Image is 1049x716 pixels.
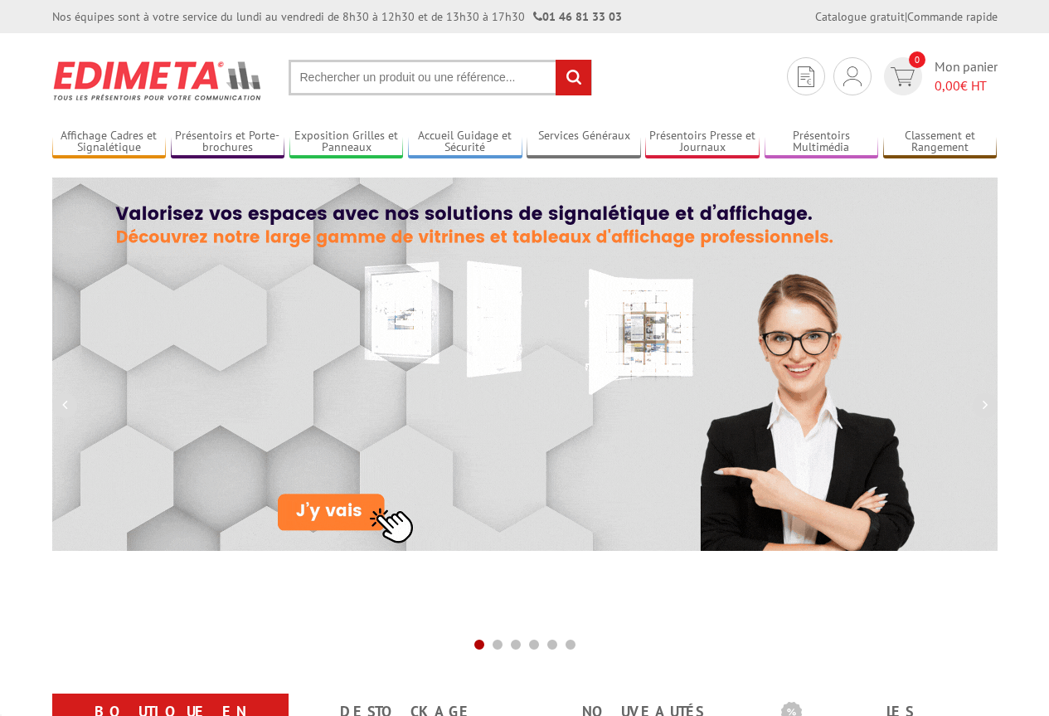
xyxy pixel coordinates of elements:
a: Accueil Guidage et Sécurité [408,129,522,156]
span: 0,00 [935,77,960,94]
a: devis rapide 0 Mon panier 0,00€ HT [880,57,998,95]
span: € HT [935,76,998,95]
img: devis rapide [798,66,814,87]
a: Services Généraux [527,129,641,156]
a: Présentoirs et Porte-brochures [171,129,285,156]
div: | [815,8,998,25]
span: 0 [909,51,925,68]
img: Présentoir, panneau, stand - Edimeta - PLV, affichage, mobilier bureau, entreprise [52,50,264,111]
a: Classement et Rangement [883,129,998,156]
span: Mon panier [935,57,998,95]
input: rechercher [556,60,591,95]
a: Présentoirs Multimédia [765,129,879,156]
a: Présentoirs Presse et Journaux [645,129,760,156]
strong: 01 46 81 33 03 [533,9,622,24]
a: Affichage Cadres et Signalétique [52,129,167,156]
a: Exposition Grilles et Panneaux [289,129,404,156]
a: Commande rapide [907,9,998,24]
img: devis rapide [843,66,862,86]
input: Rechercher un produit ou une référence... [289,60,592,95]
a: Catalogue gratuit [815,9,905,24]
img: devis rapide [891,67,915,86]
div: Nos équipes sont à votre service du lundi au vendredi de 8h30 à 12h30 et de 13h30 à 17h30 [52,8,622,25]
